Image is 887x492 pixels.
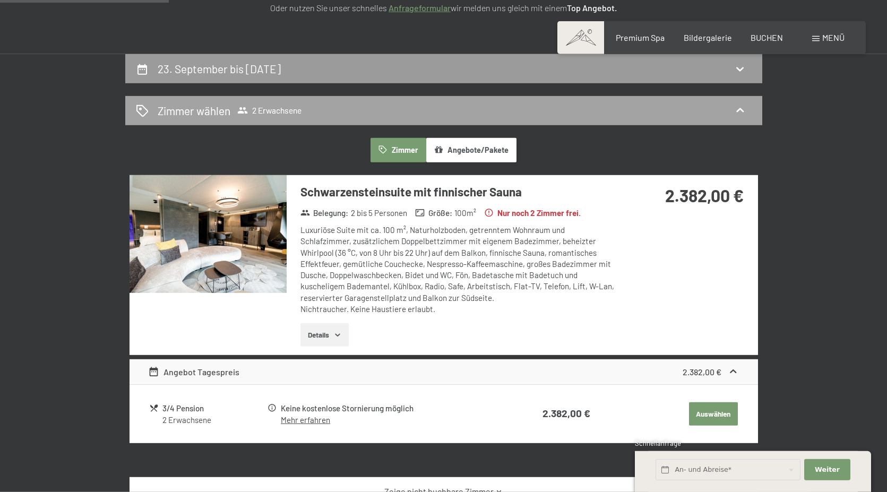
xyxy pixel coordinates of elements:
strong: Belegung : [300,208,349,219]
div: Angebot Tagespreis2.382,00 € [130,359,758,385]
h3: Schwarzensteinsuite mit finnischer Sauna [300,184,616,200]
strong: 2.382,00 € [665,185,744,205]
span: Weiter [815,465,840,474]
div: 3/4 Pension [162,402,266,415]
div: Keine kostenlose Stornierung möglich [281,402,502,415]
div: Angebot Tagespreis [148,366,239,378]
button: Angebote/Pakete [426,138,516,162]
img: mss_renderimg.php [130,175,287,293]
a: Premium Spa [616,32,665,42]
h2: Zimmer wählen [158,103,230,118]
span: Schnellanfrage [635,439,681,447]
strong: 2.382,00 € [683,367,721,377]
a: Anfrageformular [389,3,451,13]
button: Details [300,323,349,347]
a: BUCHEN [751,32,783,42]
button: Weiter [804,459,850,481]
span: 2 bis 5 Personen [351,208,407,219]
div: Luxuriöse Suite mit ca. 100 m², Naturholzboden, getrenntem Wohnraum und Schlafzimmer, zusätzliche... [300,225,616,315]
span: Menü [822,32,845,42]
strong: Größe : [415,208,452,219]
strong: Nur noch 2 Zimmer frei. [484,208,581,219]
strong: 2.382,00 € [542,407,590,419]
a: Bildergalerie [684,32,732,42]
strong: Top Angebot. [567,3,617,13]
span: 2 Erwachsene [237,105,302,116]
button: Zimmer [371,138,426,162]
button: Auswählen [689,402,738,426]
h2: 23. September bis [DATE] [158,62,281,75]
a: Mehr erfahren [281,415,330,425]
div: 2 Erwachsene [162,415,266,426]
span: 100 m² [454,208,476,219]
